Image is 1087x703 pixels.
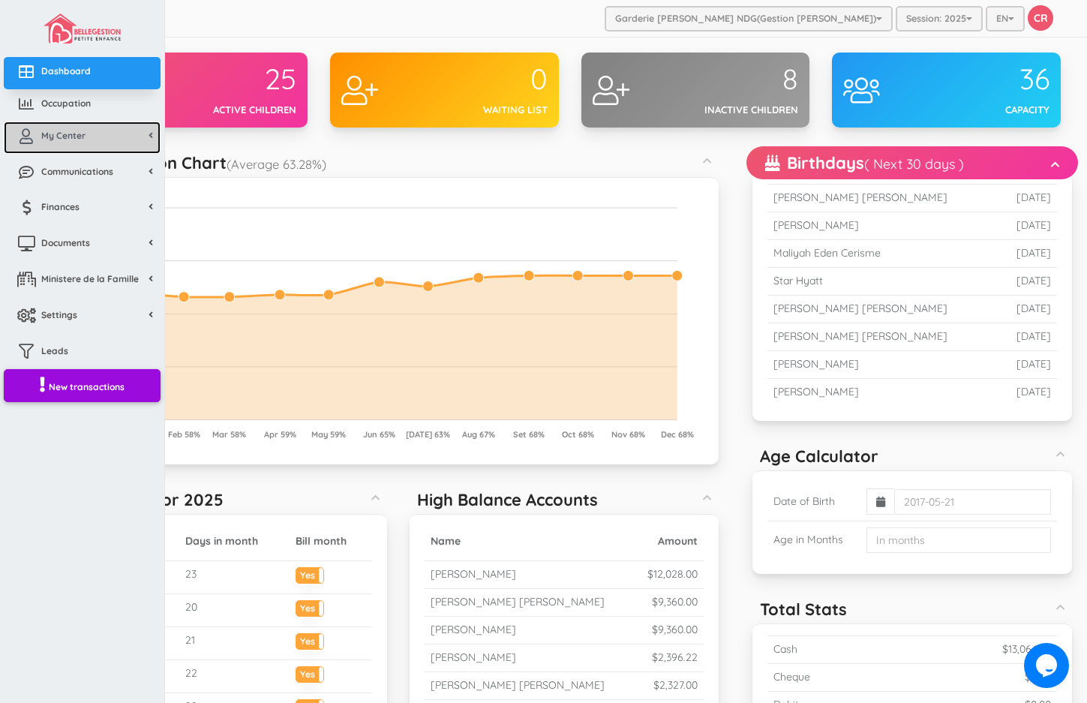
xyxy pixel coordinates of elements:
td: [DATE] [999,379,1057,406]
div: Waiting list [444,103,547,117]
h5: High Balance Accounts [417,491,598,509]
tspan: Apr 59% [264,429,296,440]
td: 21 [179,627,290,660]
span: Communications [41,165,113,178]
td: 22 [179,660,290,693]
h5: Birthdays [765,154,964,172]
span: Documents [41,236,90,249]
td: [DATE] [999,351,1057,379]
small: ( Next 30 days ) [864,155,964,173]
div: Capacity [947,103,1049,117]
span: Settings [41,308,77,321]
td: Age in Months [767,521,861,560]
div: Active children [193,103,296,117]
small: $9,360.00 [652,595,698,608]
div: 0 [444,64,547,95]
div: Inactive children [695,103,798,117]
small: [PERSON_NAME] [PERSON_NAME] [431,595,605,608]
tspan: Feb 58% [168,429,200,440]
td: $0.00 [907,664,1057,692]
h5: Days in month [185,536,284,547]
td: [DATE] [999,296,1057,323]
tspan: Mar 58% [212,429,246,440]
a: Occupation [4,89,161,122]
a: Finances [4,193,161,225]
small: $9,360.00 [652,623,698,636]
div: 36 [947,64,1049,95]
td: Maliyah Eden Cerisme [767,240,999,268]
tspan: Oct 68% [562,429,594,440]
td: [DATE] [999,323,1057,351]
tspan: May 59% [311,429,346,440]
span: Occupation [41,97,91,110]
a: My Center [4,122,161,154]
td: 23 [179,561,290,594]
td: Cash [767,636,907,664]
iframe: chat widget [1024,643,1072,688]
td: [PERSON_NAME] [PERSON_NAME] [767,185,999,212]
td: [PERSON_NAME] [PERSON_NAME] [767,323,999,351]
label: Yes [296,667,323,678]
span: New transactions [49,380,125,393]
img: image [44,14,120,44]
label: Yes [296,601,323,612]
td: Date of Birth [767,482,861,521]
td: [DATE] [999,185,1057,212]
span: Leads [41,344,68,357]
a: Leads [4,337,161,369]
td: [DATE] [999,268,1057,296]
td: [DATE] [999,212,1057,240]
h5: Amount [640,536,698,547]
small: [PERSON_NAME] [431,567,516,581]
input: 2017-05-21 [894,489,1051,515]
div: 25 [193,64,296,95]
span: Ministere de la Famille [41,272,139,285]
td: 20 [179,594,290,627]
tspan: [DATE] 63% [406,429,450,440]
a: New transactions [4,369,161,403]
tspan: Dec 68% [661,429,694,440]
tspan: Jun 65% [363,429,395,440]
td: $13,064.00 [907,636,1057,664]
a: Settings [4,301,161,333]
a: Documents [4,229,161,261]
label: Yes [296,634,323,645]
h5: Age Calculator [760,447,878,465]
h5: Total Stats [760,600,847,618]
td: Star Hyatt [767,268,999,296]
h5: Occupation Chart [86,154,326,172]
h5: Bill month [296,536,366,547]
input: In months [866,527,1051,553]
small: $12,028.00 [647,567,698,581]
a: Communications [4,158,161,190]
a: Ministere de la Famille [4,265,161,297]
a: Dashboard [4,57,161,89]
small: $2,327.00 [653,678,698,692]
small: [PERSON_NAME] [431,650,516,664]
td: [PERSON_NAME] [PERSON_NAME] [767,296,999,323]
small: $2,396.22 [652,650,698,664]
label: Yes [296,568,323,579]
tspan: Nov 68% [611,429,645,440]
tspan: Aug 67% [462,429,495,440]
small: [PERSON_NAME] [431,623,516,636]
small: [PERSON_NAME] [PERSON_NAME] [431,678,605,692]
td: Cheque [767,664,907,692]
td: [PERSON_NAME] [767,212,999,240]
div: 8 [695,64,798,95]
td: [PERSON_NAME] [767,379,999,406]
span: My Center [41,129,86,142]
td: [DATE] [999,240,1057,268]
h5: Name [431,536,627,547]
tspan: Set 68% [513,429,545,440]
span: Finances [41,200,80,213]
span: Dashboard [41,65,91,77]
td: [PERSON_NAME] [767,351,999,379]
